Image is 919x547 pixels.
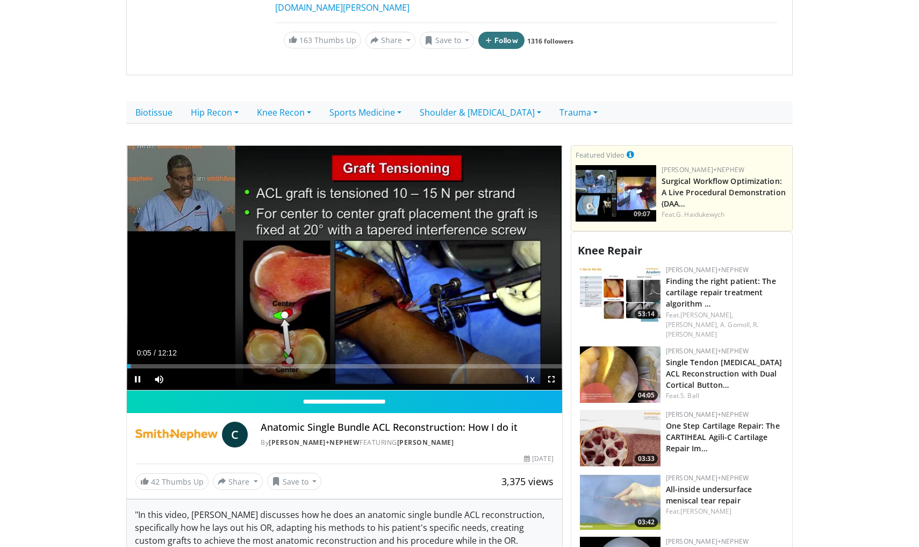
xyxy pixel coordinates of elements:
[666,537,749,546] a: [PERSON_NAME]+Nephew
[213,473,263,490] button: Share
[299,35,312,45] span: 163
[135,422,218,447] img: Smith+Nephew
[576,165,656,222] a: 09:07
[135,473,209,490] a: 42 Thumbs Up
[524,454,553,464] div: [DATE]
[666,265,749,274] a: [PERSON_NAME]+Nephew
[666,310,784,339] div: Feat.
[666,276,776,309] a: Finding the right patient: The cartilage repair treatment algorithm …
[267,473,322,490] button: Save to
[580,346,660,403] img: 47fc3831-2644-4472-a478-590317fb5c48.150x105_q85_crop-smart_upscale.jpg
[261,422,553,434] h4: Anatomic Single Bundle ACL Reconstruction: How I do it
[580,473,660,530] a: 03:42
[148,368,170,390] button: Mute
[580,410,660,466] a: 03:33
[365,32,415,49] button: Share
[137,349,151,357] span: 0:05
[580,473,660,530] img: 02c34c8e-0ce7-40b9-85e3-cdd59c0970f9.150x105_q85_crop-smart_upscale.jpg
[519,368,541,390] button: Playback Rate
[527,37,573,46] a: 1316 followers
[576,150,624,160] small: Featured Video
[269,438,360,447] a: [PERSON_NAME]+Nephew
[666,484,752,506] a: All-inside undersurface meniscal tear repair
[158,349,177,357] span: 12:12
[666,410,749,419] a: [PERSON_NAME]+Nephew
[576,165,656,222] img: bcfc90b5-8c69-4b20-afee-af4c0acaf118.150x105_q85_crop-smart_upscale.jpg
[126,101,182,124] a: Biotissue
[676,210,724,219] a: G. Haidukewych
[248,101,320,124] a: Knee Recon
[541,368,562,390] button: Fullscreen
[666,507,784,516] div: Feat.
[680,507,731,516] a: [PERSON_NAME]
[580,265,660,322] img: 2894c166-06ea-43da-b75e-3312627dae3b.150x105_q85_crop-smart_upscale.jpg
[680,310,733,319] a: [PERSON_NAME],
[154,349,156,357] span: /
[662,165,744,174] a: [PERSON_NAME]+Nephew
[580,346,660,403] a: 04:05
[578,243,642,258] span: Knee Repair
[275,2,410,13] a: [DOMAIN_NAME][PERSON_NAME]
[127,146,562,391] video-js: Video Player
[662,210,788,219] div: Feat.
[420,32,475,49] button: Save to
[666,357,782,390] a: Single Tendon [MEDICAL_DATA] ACL Reconstruction with Dual Cortical Button…
[635,517,658,527] span: 03:42
[550,101,607,124] a: Trauma
[151,477,160,487] span: 42
[320,101,411,124] a: Sports Medicine
[666,320,719,329] a: [PERSON_NAME],
[127,364,562,368] div: Progress Bar
[630,209,654,219] span: 09:07
[662,176,786,209] a: Surgical Workflow Optimization: A Live Procedural Demonstration (DAA…
[127,368,148,390] button: Pause
[501,475,554,488] span: 3,375 views
[635,309,658,319] span: 53:14
[666,320,759,339] a: R. [PERSON_NAME]
[222,422,248,447] a: C
[720,320,751,329] a: A. Gomoll,
[666,473,749,482] a: [PERSON_NAME]+Nephew
[580,410,660,466] img: 781f413f-8da4-4df1-9ef9-bed9c2d6503b.150x105_q85_crop-smart_upscale.jpg
[680,391,699,400] a: S. Ball
[261,438,553,447] div: By FEATURING
[666,346,749,356] a: [PERSON_NAME]+Nephew
[666,421,780,453] a: One Step Cartilage Repair: The CARTIHEAL Agili-C Cartilage Repair Im…
[397,438,454,447] a: [PERSON_NAME]
[411,101,550,124] a: Shoulder & [MEDICAL_DATA]
[478,32,525,49] button: Follow
[580,265,660,322] a: 53:14
[635,390,658,400] span: 04:05
[635,454,658,464] span: 03:33
[182,101,248,124] a: Hip Recon
[284,32,361,48] a: 163 Thumbs Up
[666,391,784,401] div: Feat.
